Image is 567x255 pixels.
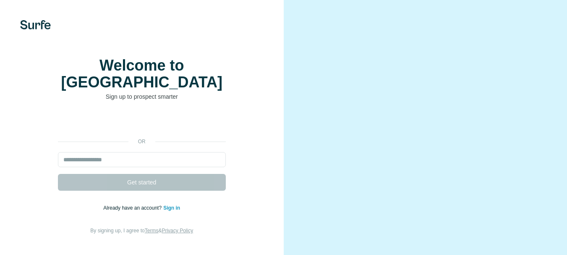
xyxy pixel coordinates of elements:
a: Terms [145,228,159,234]
img: Surfe's logo [20,20,51,29]
p: Sign up to prospect smarter [58,92,226,101]
a: Privacy Policy [162,228,193,234]
a: Sign in [163,205,180,211]
iframe: Sign in with Google Button [54,113,230,132]
h1: Welcome to [GEOGRAPHIC_DATA] [58,57,226,91]
span: By signing up, I agree to & [90,228,193,234]
p: or [128,138,155,145]
span: Already have an account? [103,205,163,211]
